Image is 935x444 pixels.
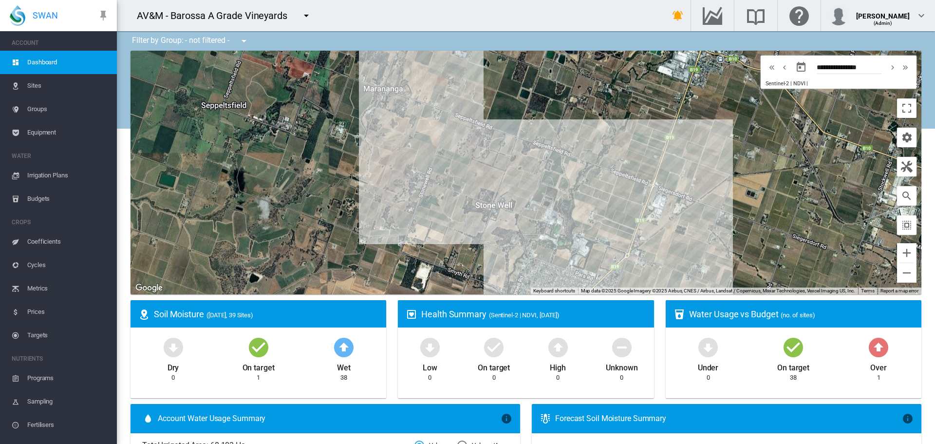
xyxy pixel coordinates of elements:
[901,132,913,143] md-icon: icon-cog
[767,61,777,73] md-icon: icon-chevron-double-left
[257,373,260,382] div: 1
[340,373,347,382] div: 38
[555,413,902,424] div: Forecast Soil Moisture Summary
[668,6,688,25] button: icon-bell-ring
[421,308,646,320] div: Health Summary
[901,219,913,231] md-icon: icon-select-all
[12,351,109,367] span: NUTRIENTS
[897,215,916,235] button: icon-select-all
[27,390,109,413] span: Sampling
[778,61,791,73] button: icon-chevron-left
[12,214,109,230] span: CROPS
[790,373,797,382] div: 38
[406,309,417,320] md-icon: icon-heart-box-outline
[27,253,109,277] span: Cycles
[162,335,185,359] md-icon: icon-arrow-down-bold-circle
[897,98,916,118] button: Toggle fullscreen view
[10,5,25,26] img: SWAN-Landscape-Logo-Colour-drop.png
[620,373,623,382] div: 0
[900,61,911,73] md-icon: icon-chevron-double-right
[142,413,154,425] md-icon: icon-water
[581,288,856,293] span: Map data ©2025 Google Imagery ©2025 Airbus, CNES / Airbus, Landsat / Copernicus, Maxar Technologi...
[779,61,790,73] md-icon: icon-chevron-left
[867,335,890,359] md-icon: icon-arrow-up-bold-circle
[332,335,355,359] md-icon: icon-arrow-up-bold-circle
[897,243,916,263] button: Zoom in
[701,10,724,21] md-icon: Go to the Data Hub
[133,282,165,294] img: Google
[877,373,880,382] div: 1
[696,335,720,359] md-icon: icon-arrow-down-bold-circle
[673,309,685,320] md-icon: icon-cup-water
[698,359,719,373] div: Under
[916,10,927,21] md-icon: icon-chevron-down
[297,6,316,25] button: icon-menu-down
[489,311,560,319] span: (Sentinel-2 | NDVI, [DATE])
[781,311,815,319] span: (no. of sites)
[238,35,250,47] md-icon: icon-menu-down
[27,230,109,253] span: Coefficients
[154,308,378,320] div: Soil Moisture
[168,359,179,373] div: Dry
[137,9,296,22] div: AV&M - Barossa A Grade Vineyards
[337,359,351,373] div: Wet
[158,413,501,424] span: Account Water Usage Summary
[12,148,109,164] span: WATER
[33,9,58,21] span: SWAN
[880,288,918,293] a: Report a map error
[97,10,109,21] md-icon: icon-pin
[672,10,684,21] md-icon: icon-bell-ring
[766,61,778,73] button: icon-chevron-double-left
[206,311,253,319] span: ([DATE], 39 Sites)
[27,97,109,121] span: Groups
[533,288,575,294] button: Keyboard shortcuts
[540,413,551,425] md-icon: icon-thermometer-lines
[861,288,875,293] a: Terms
[902,413,914,425] md-icon: icon-information
[300,10,312,21] md-icon: icon-menu-down
[423,359,437,373] div: Low
[777,359,809,373] div: On target
[856,7,910,17] div: [PERSON_NAME]
[782,335,805,359] md-icon: icon-checkbox-marked-circle
[606,359,637,373] div: Unknown
[247,335,270,359] md-icon: icon-checkbox-marked-circle
[899,61,912,73] button: icon-chevron-double-right
[27,121,109,144] span: Equipment
[766,80,805,87] span: Sentinel-2 | NDVI
[478,359,510,373] div: On target
[556,373,560,382] div: 0
[806,80,808,87] span: |
[550,359,566,373] div: High
[243,359,275,373] div: On target
[428,373,431,382] div: 0
[12,35,109,51] span: ACCOUNT
[27,277,109,300] span: Metrics
[874,20,893,26] span: (Admin)
[897,263,916,283] button: Zoom out
[744,10,767,21] md-icon: Search the knowledge base
[171,373,175,382] div: 0
[27,324,109,347] span: Targets
[27,300,109,324] span: Prices
[707,373,710,382] div: 0
[492,373,496,382] div: 0
[125,31,257,51] div: Filter by Group: - not filtered -
[27,164,109,187] span: Irrigation Plans
[901,190,913,202] md-icon: icon-magnify
[791,58,811,77] button: md-calendar
[418,335,442,359] md-icon: icon-arrow-down-bold-circle
[234,31,254,51] button: icon-menu-down
[610,335,634,359] md-icon: icon-minus-circle
[546,335,570,359] md-icon: icon-arrow-up-bold-circle
[897,186,916,206] button: icon-magnify
[138,309,150,320] md-icon: icon-map-marker-radius
[27,74,109,97] span: Sites
[870,359,887,373] div: Over
[482,335,505,359] md-icon: icon-checkbox-marked-circle
[27,413,109,437] span: Fertilisers
[689,308,914,320] div: Water Usage vs Budget
[897,128,916,147] button: icon-cog
[887,61,898,73] md-icon: icon-chevron-right
[27,187,109,211] span: Budgets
